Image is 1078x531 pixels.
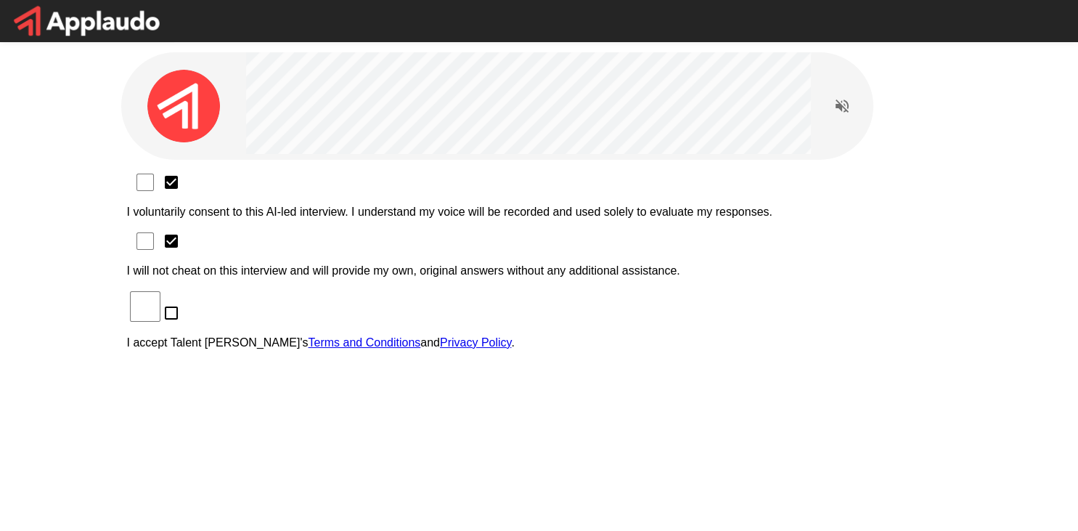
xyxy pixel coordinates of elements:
[308,336,420,349] a: Terms and Conditions
[127,206,952,219] p: I voluntarily consent to this AI-led interview. I understand my voice will be recorded and used s...
[127,336,952,349] p: I accept Talent [PERSON_NAME]'s and .
[127,264,952,277] p: I will not cheat on this interview and will provide my own, original answers without any addition...
[130,174,160,191] input: I voluntarily consent to this AI-led interview. I understand my voice will be recorded and used s...
[828,92,857,121] button: Read questions aloud
[440,336,511,349] a: Privacy Policy
[147,70,220,142] img: applaudo_avatar.png
[130,232,160,250] input: I will not cheat on this interview and will provide my own, original answers without any addition...
[130,291,160,322] input: I accept Talent [PERSON_NAME]'sTerms and ConditionsandPrivacy Policy.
